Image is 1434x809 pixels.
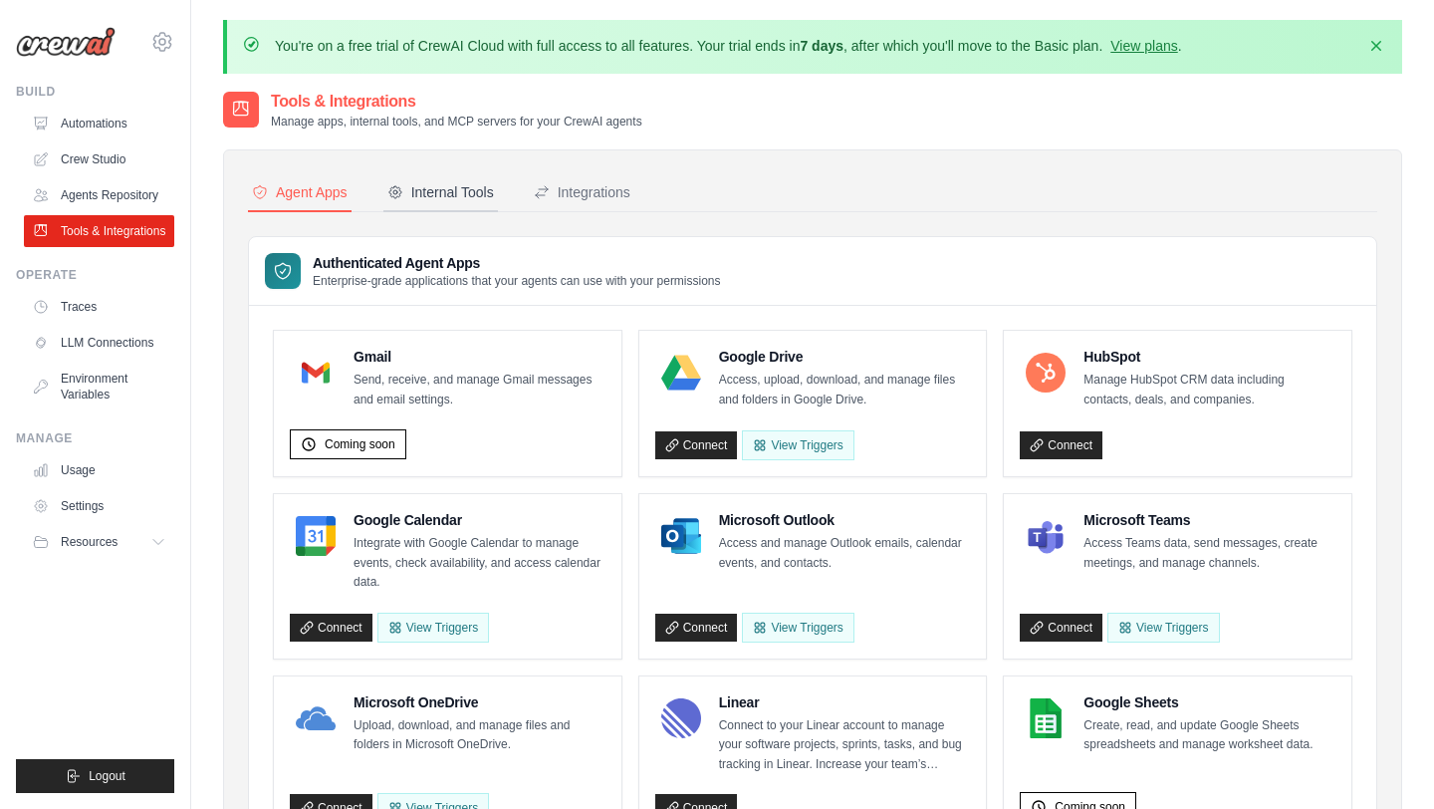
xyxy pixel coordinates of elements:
strong: 7 days [800,38,843,54]
button: View Triggers [377,613,489,643]
div: Integrations [534,182,630,202]
img: Google Calendar Logo [296,516,336,556]
span: Coming soon [325,436,395,452]
div: Operate [16,267,174,283]
a: Connect [655,431,738,459]
img: Microsoft Teams Logo [1026,516,1066,556]
div: Internal Tools [387,182,494,202]
h4: Google Sheets [1083,692,1335,712]
a: Settings [24,490,174,522]
p: Access Teams data, send messages, create meetings, and manage channels. [1083,534,1335,573]
a: Environment Variables [24,363,174,410]
a: Traces [24,291,174,323]
p: You're on a free trial of CrewAI Cloud with full access to all features. Your trial ends in , aft... [275,36,1182,56]
a: Agents Repository [24,179,174,211]
button: Integrations [530,174,634,212]
p: Access, upload, download, and manage files and folders in Google Drive. [719,371,971,409]
p: Access and manage Outlook emails, calendar events, and contacts. [719,534,971,573]
div: Agent Apps [252,182,348,202]
span: Logout [89,768,125,784]
a: Connect [1020,614,1102,642]
p: Upload, download, and manage files and folders in Microsoft OneDrive. [354,716,605,755]
img: HubSpot Logo [1026,353,1066,393]
a: Connect [1020,431,1102,459]
button: Resources [24,526,174,558]
div: Build [16,84,174,100]
a: View plans [1110,38,1177,54]
h4: Microsoft Teams [1083,510,1335,530]
h3: Authenticated Agent Apps [313,253,721,273]
h4: Google Calendar [354,510,605,530]
h2: Tools & Integrations [271,90,642,114]
button: Agent Apps [248,174,352,212]
button: Logout [16,759,174,793]
p: Manage HubSpot CRM data including contacts, deals, and companies. [1083,371,1335,409]
p: Manage apps, internal tools, and MCP servers for your CrewAI agents [271,114,642,130]
h4: Linear [719,692,971,712]
h4: Gmail [354,347,605,367]
p: Enterprise-grade applications that your agents can use with your permissions [313,273,721,289]
h4: HubSpot [1083,347,1335,367]
span: Resources [61,534,118,550]
img: Gmail Logo [296,353,336,393]
h4: Microsoft OneDrive [354,692,605,712]
a: Usage [24,454,174,486]
: View Triggers [1107,613,1219,643]
h4: Microsoft Outlook [719,510,971,530]
a: Connect [655,614,738,642]
img: Logo [16,27,116,57]
img: Microsoft Outlook Logo [661,516,701,556]
a: Tools & Integrations [24,215,174,247]
div: Manage [16,430,174,446]
: View Triggers [742,613,853,643]
p: Integrate with Google Calendar to manage events, check availability, and access calendar data. [354,534,605,593]
img: Google Drive Logo [661,353,701,393]
: View Triggers [742,430,853,460]
a: Crew Studio [24,143,174,175]
button: Internal Tools [383,174,498,212]
p: Create, read, and update Google Sheets spreadsheets and manage worksheet data. [1083,716,1335,755]
p: Connect to your Linear account to manage your software projects, sprints, tasks, and bug tracking... [719,716,971,775]
h4: Google Drive [719,347,971,367]
a: Connect [290,614,372,642]
img: Microsoft OneDrive Logo [296,698,336,738]
a: LLM Connections [24,327,174,359]
img: Google Sheets Logo [1026,698,1066,738]
a: Automations [24,108,174,139]
p: Send, receive, and manage Gmail messages and email settings. [354,371,605,409]
img: Linear Logo [661,698,701,738]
